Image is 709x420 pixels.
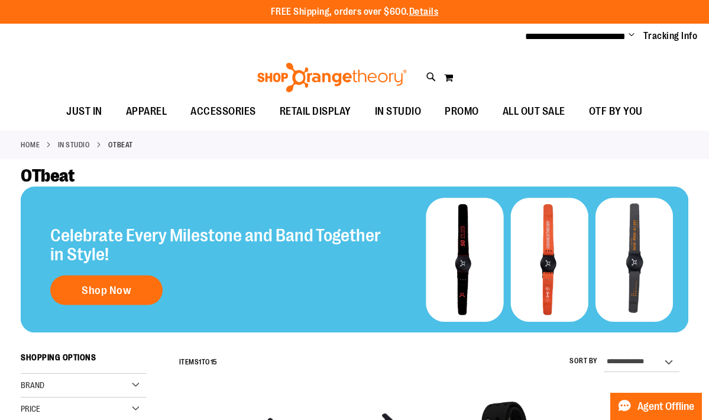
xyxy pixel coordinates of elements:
[637,401,694,412] span: Agent Offline
[21,166,74,186] span: OTbeat
[21,404,40,413] span: Price
[503,98,565,125] span: ALL OUT SALE
[21,347,147,374] strong: Shopping Options
[629,30,634,42] button: Account menu
[589,98,643,125] span: OTF BY YOU
[409,7,439,17] a: Details
[569,356,598,366] label: Sort By
[82,284,131,297] span: Shop Now
[190,98,256,125] span: ACCESSORIES
[21,380,44,390] span: Brand
[179,353,218,371] h2: Items to
[643,30,698,43] a: Tracking Info
[50,226,384,264] h2: Celebrate Every Milestone and Band Together in Style!
[610,393,702,420] button: Agent Offline
[58,140,90,150] a: IN STUDIO
[126,98,167,125] span: APPAREL
[280,98,351,125] span: RETAIL DISPLAY
[50,276,163,305] a: Shop Now
[271,5,439,19] p: FREE Shipping, orders over $600.
[199,358,202,366] span: 1
[66,98,102,125] span: JUST IN
[108,140,133,150] strong: OTbeat
[375,98,422,125] span: IN STUDIO
[21,140,40,150] a: Home
[211,358,218,366] span: 15
[255,63,409,92] img: Shop Orangetheory
[445,98,479,125] span: PROMO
